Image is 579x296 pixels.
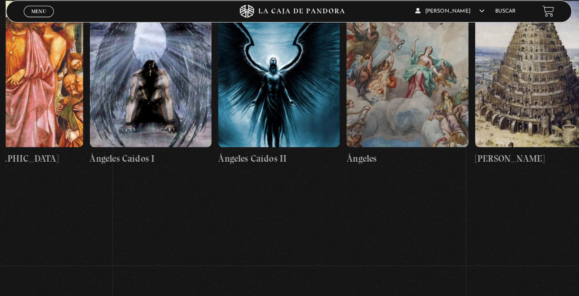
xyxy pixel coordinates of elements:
[220,154,340,168] h4: Ángeles Caídos II
[492,14,512,20] a: Buscar
[346,154,466,168] h4: Ángeles
[36,14,51,20] span: Menu
[94,154,214,168] h4: Ángeles Caídos I
[538,11,550,23] a: View your shopping cart
[33,21,54,27] span: Cerrar
[414,14,481,20] span: [PERSON_NAME]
